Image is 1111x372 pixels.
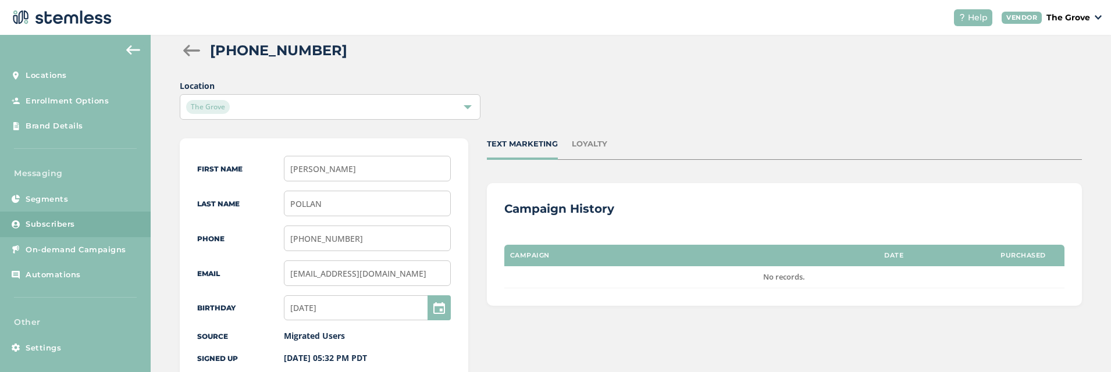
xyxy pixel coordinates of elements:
label: First Name [197,164,243,173]
div: VENDOR [1002,12,1042,24]
label: Last Name [197,199,240,208]
span: Brand Details [26,120,83,132]
span: Segments [26,194,68,205]
img: icon_down-arrow-small-66adaf34.svg [1095,15,1102,20]
span: Automations [26,269,81,281]
label: Source [197,332,228,341]
span: The Grove [186,100,230,114]
label: [DATE] 05:32 PM PDT [284,352,367,363]
img: icon-help-white-03924b79.svg [959,14,966,21]
h2: [PHONE_NUMBER] [210,40,347,61]
label: Birthday [197,303,236,312]
iframe: Chat Widget [1053,316,1111,372]
label: Migrated Users [284,330,345,341]
input: MM/DD/YYYY [284,295,450,320]
label: Date [884,252,903,259]
label: Campaign [510,252,550,259]
span: Settings [26,342,61,354]
h3: Campaign History [504,201,614,217]
label: Location [180,80,480,92]
label: Signed up [197,354,238,363]
div: TEXT MARKETING [487,138,558,150]
img: logo-dark-0685b13c.svg [9,6,112,29]
span: No records. [763,271,805,282]
span: Subscribers [26,219,75,230]
div: LOYALTY [572,138,607,150]
label: Phone [197,234,225,243]
span: Locations [26,70,67,81]
label: Purchased [1000,252,1046,259]
span: On-demand Campaigns [26,244,126,256]
img: icon-arrow-back-accent-c549486e.svg [126,45,140,55]
label: Email [197,269,220,278]
p: The Grove [1046,12,1090,24]
span: Help [968,12,988,24]
span: Enrollment Options [26,95,109,107]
